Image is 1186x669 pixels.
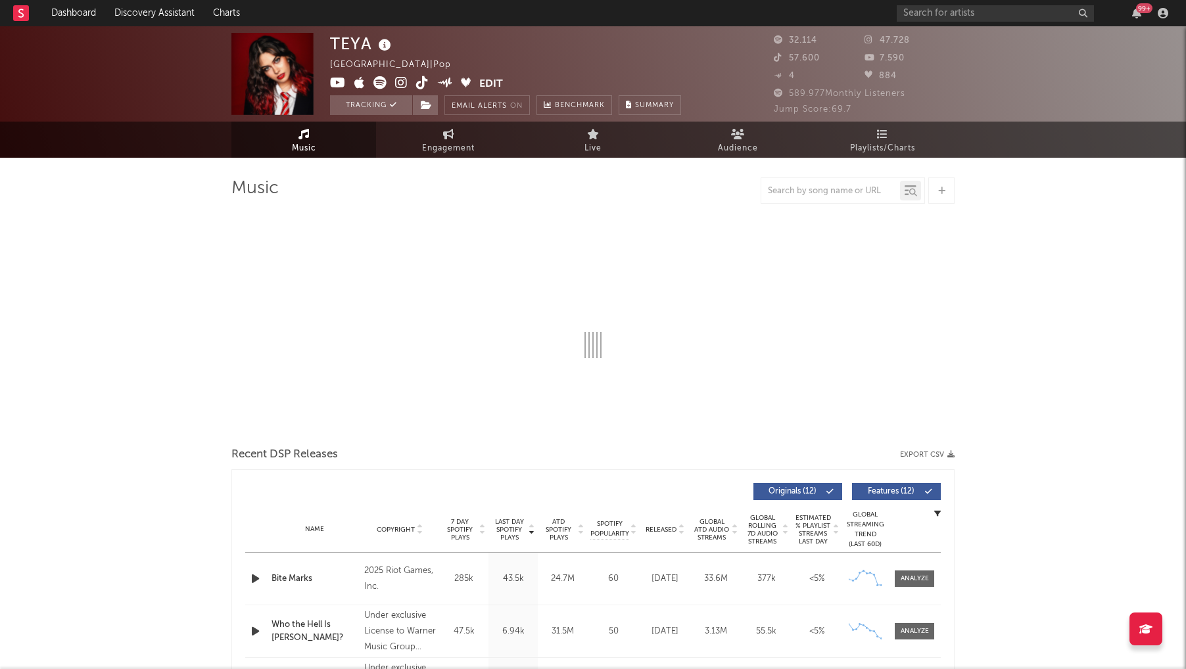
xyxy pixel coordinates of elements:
[795,572,839,586] div: <5%
[442,625,485,638] div: 47.5k
[584,141,602,156] span: Live
[510,103,523,110] em: On
[646,526,676,534] span: Released
[694,518,730,542] span: Global ATD Audio Streams
[865,54,905,62] span: 7.590
[555,98,605,114] span: Benchmark
[865,72,897,80] span: 884
[861,488,921,496] span: Features ( 12 )
[774,72,795,80] span: 4
[774,105,851,114] span: Jump Score: 69.7
[744,572,788,586] div: 377k
[272,618,358,644] a: Who the Hell Is [PERSON_NAME]?
[541,572,584,586] div: 24.7M
[900,451,955,459] button: Export CSV
[619,95,681,115] button: Summary
[590,625,636,638] div: 50
[795,514,831,545] span: Estimated % Playlist Streams Last Day
[810,122,955,158] a: Playlists/Charts
[590,519,629,539] span: Spotify Popularity
[364,608,436,655] div: Under exclusive License to Warner Music Group Germany Holding GmbH, © 2023 Manifester Music
[272,572,358,586] a: Bite Marks
[292,141,316,156] span: Music
[231,122,376,158] a: Music
[444,95,530,115] button: Email AlertsOn
[852,483,941,500] button: Features(12)
[590,572,636,586] div: 60
[330,95,412,115] button: Tracking
[694,572,738,586] div: 33.6M
[643,625,687,638] div: [DATE]
[795,625,839,638] div: <5%
[744,514,780,545] span: Global Rolling 7D Audio Streams
[442,572,485,586] div: 285k
[665,122,810,158] a: Audience
[541,518,576,542] span: ATD Spotify Plays
[492,518,527,542] span: Last Day Spotify Plays
[492,572,534,586] div: 43.5k
[231,447,338,463] span: Recent DSP Releases
[850,141,915,156] span: Playlists/Charts
[718,141,758,156] span: Audience
[330,57,466,73] div: [GEOGRAPHIC_DATA] | Pop
[694,625,738,638] div: 3.13M
[376,122,521,158] a: Engagement
[541,625,584,638] div: 31.5M
[479,76,503,93] button: Edit
[1132,8,1141,18] button: 99+
[774,89,905,98] span: 589.977 Monthly Listeners
[774,36,817,45] span: 32.114
[635,102,674,109] span: Summary
[744,625,788,638] div: 55.5k
[377,526,415,534] span: Copyright
[422,141,475,156] span: Engagement
[762,488,822,496] span: Originals ( 12 )
[845,510,885,549] div: Global Streaming Trend (Last 60D)
[536,95,612,115] a: Benchmark
[330,33,394,55] div: TEYA
[492,625,534,638] div: 6.94k
[442,518,477,542] span: 7 Day Spotify Plays
[643,572,687,586] div: [DATE]
[774,54,820,62] span: 57.600
[865,36,910,45] span: 47.728
[761,186,900,196] input: Search by song name or URL
[1136,3,1152,13] div: 99 +
[364,563,436,595] div: 2025 Riot Games, Inc.
[272,524,358,534] div: Name
[521,122,665,158] a: Live
[897,5,1094,22] input: Search for artists
[753,483,842,500] button: Originals(12)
